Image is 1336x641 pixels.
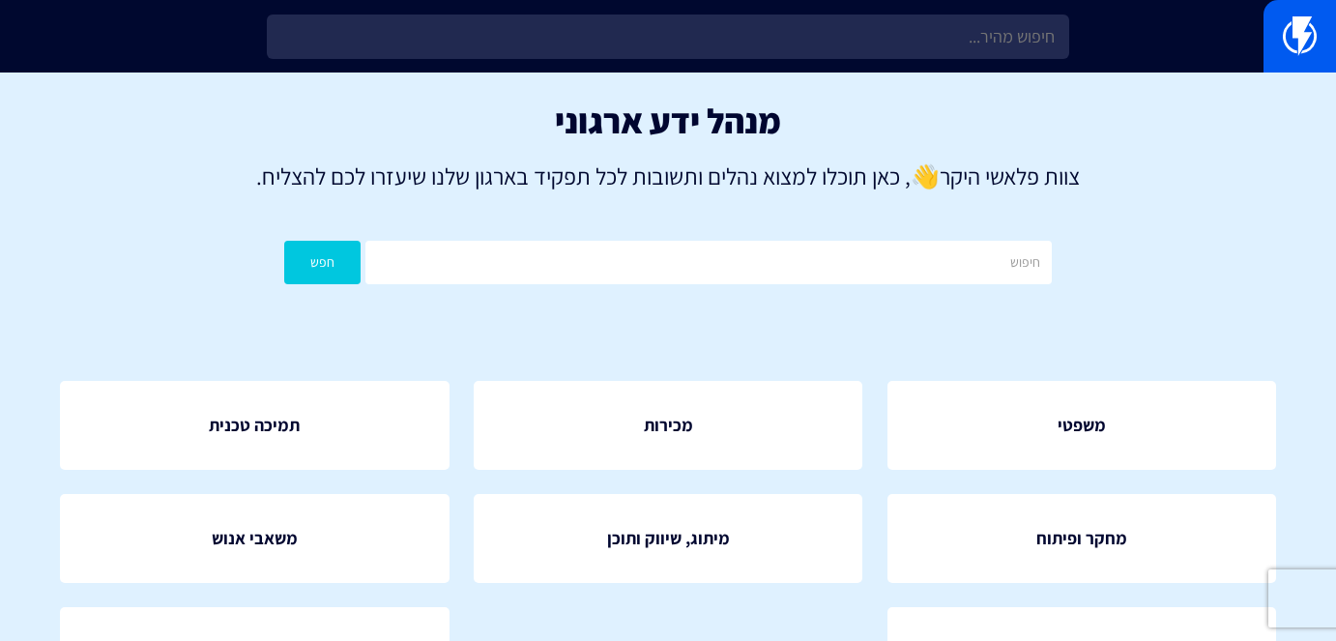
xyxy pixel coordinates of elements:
span: מכירות [644,413,693,438]
a: תמיכה טכנית [60,381,450,470]
span: משפטי [1058,413,1106,438]
a: משאבי אנוש [60,494,450,583]
button: חפש [284,241,361,284]
a: מכירות [474,381,863,470]
a: מיתוג, שיווק ותוכן [474,494,863,583]
span: מחקר ופיתוח [1036,526,1127,551]
span: משאבי אנוש [212,526,298,551]
strong: 👋 [911,160,940,191]
input: חיפוש [365,241,1051,284]
h1: מנהל ידע ארגוני [29,102,1307,140]
input: חיפוש מהיר... [267,15,1068,59]
span: תמיכה טכנית [209,413,300,438]
span: מיתוג, שיווק ותוכן [607,526,730,551]
a: מחקר ופיתוח [887,494,1277,583]
a: משפטי [887,381,1277,470]
p: צוות פלאשי היקר , כאן תוכלו למצוא נהלים ותשובות לכל תפקיד בארגון שלנו שיעזרו לכם להצליח. [29,160,1307,192]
